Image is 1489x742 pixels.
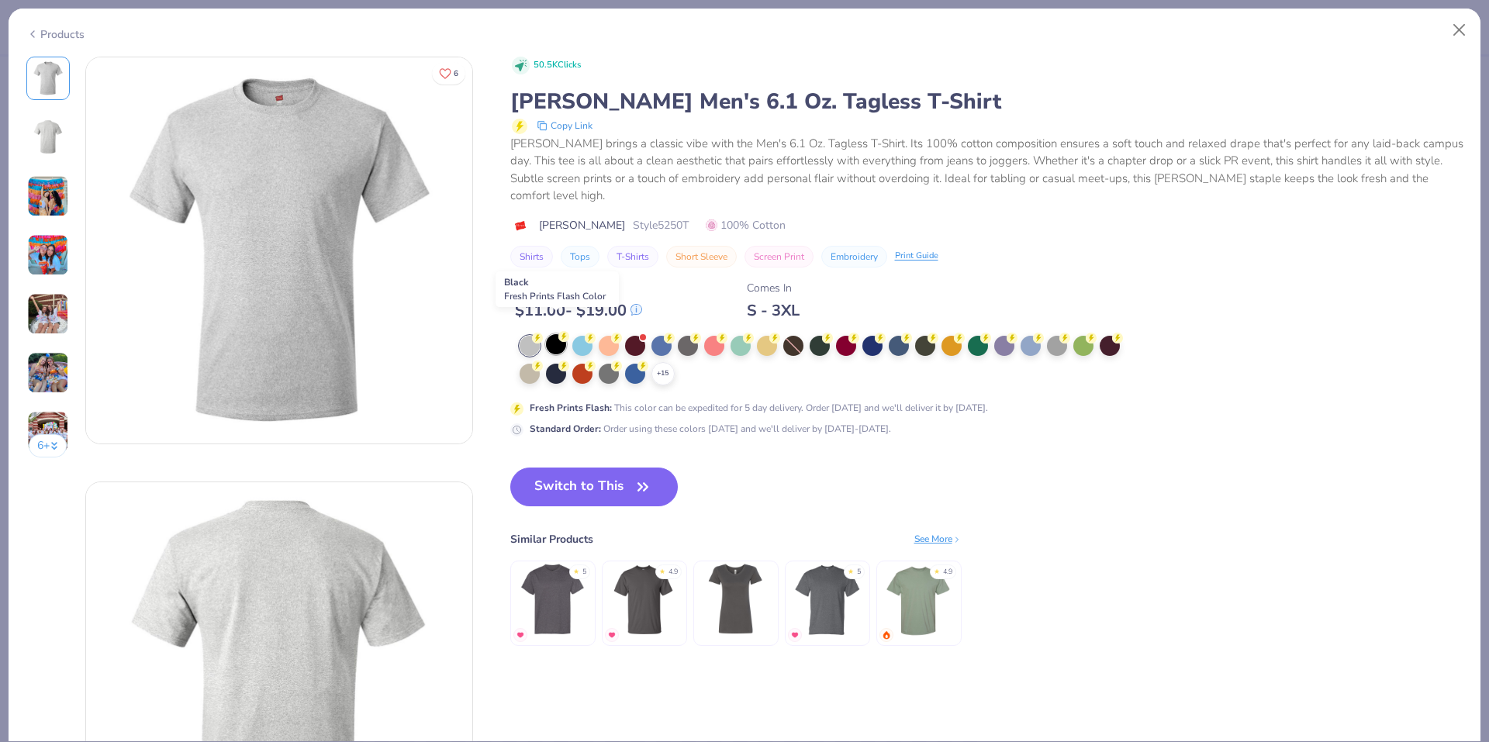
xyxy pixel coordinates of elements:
div: Comes In [747,280,800,296]
img: User generated content [27,352,69,394]
button: T-Shirts [607,246,658,267]
button: Tops [561,246,599,267]
img: brand logo [510,219,531,232]
img: Gildan Adult 5.5 Oz. 50/50 T-Shirt [790,563,864,637]
img: Gildan Adult Ultra Cotton 6 Oz. T-Shirt [607,563,681,637]
img: User generated content [27,293,69,335]
img: Comfort Colors Adult Heavyweight T-Shirt [882,563,955,637]
img: Next Level Ladies' Ideal T-Shirt [699,563,772,637]
img: Hanes Unisex 5.2 oz., 50/50 Ecosmart T-Shirt [516,563,589,637]
span: 100% Cotton [706,217,786,233]
img: MostFav.gif [790,630,800,640]
span: Style 5250T [633,217,689,233]
span: + 15 [657,368,668,379]
div: ★ [934,567,940,573]
button: Like [432,62,465,85]
div: Products [26,26,85,43]
div: 4.9 [943,567,952,578]
div: Order using these colors [DATE] and we'll deliver by [DATE]-[DATE]. [530,422,891,436]
button: Close [1445,16,1474,45]
img: Front [86,57,472,443]
img: trending.gif [882,630,891,640]
div: Print Guide [895,250,938,263]
div: This color can be expedited for 5 day delivery. Order [DATE] and we'll deliver it by [DATE]. [530,401,988,415]
div: ★ [659,567,665,573]
img: Front [29,60,67,97]
span: 50.5K Clicks [534,59,581,72]
div: S - 3XL [747,301,800,320]
button: copy to clipboard [532,116,597,135]
button: Screen Print [744,246,814,267]
div: Similar Products [510,531,593,547]
button: 6+ [29,434,67,457]
img: MostFav.gif [607,630,617,640]
img: User generated content [27,175,69,217]
div: 5 [582,567,586,578]
span: [PERSON_NAME] [539,217,625,233]
div: ★ [848,567,854,573]
div: [PERSON_NAME] Men's 6.1 Oz. Tagless T-Shirt [510,87,1463,116]
span: 6 [454,70,458,78]
div: 5 [857,567,861,578]
strong: Fresh Prints Flash : [530,402,612,414]
button: Switch to This [510,468,679,506]
div: ★ [573,567,579,573]
button: Short Sleeve [666,246,737,267]
button: Shirts [510,246,553,267]
img: Back [29,119,67,156]
div: [PERSON_NAME] brings a classic vibe with the Men's 6.1 Oz. Tagless T-Shirt. Its 100% cotton compo... [510,135,1463,205]
div: Black [496,271,619,307]
button: Embroidery [821,246,887,267]
div: $ 11.00 - $ 19.00 [515,301,642,320]
span: Fresh Prints Flash Color [504,290,606,302]
div: See More [914,532,962,546]
img: User generated content [27,234,69,276]
strong: Standard Order : [530,423,601,435]
img: MostFav.gif [516,630,525,640]
img: User generated content [27,411,69,453]
div: 4.9 [668,567,678,578]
